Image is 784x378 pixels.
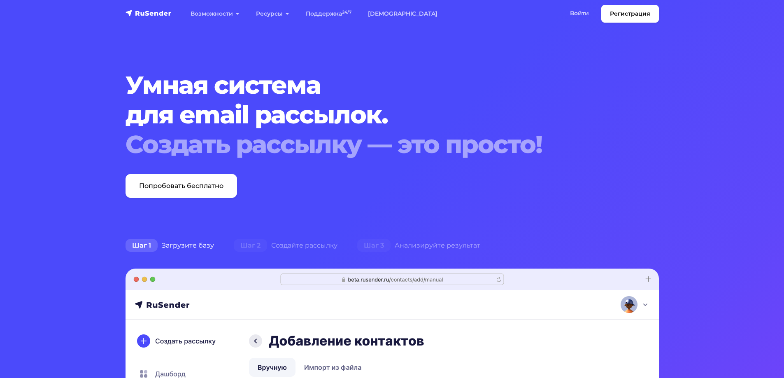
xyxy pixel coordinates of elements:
[116,237,224,254] div: Загрузите базу
[360,5,446,22] a: [DEMOGRAPHIC_DATA]
[126,174,237,198] a: Попробовать бесплатно
[224,237,347,254] div: Создайте рассылку
[126,70,614,159] h1: Умная система для email рассылок.
[562,5,597,22] a: Войти
[601,5,659,23] a: Регистрация
[126,239,158,252] span: Шаг 1
[248,5,298,22] a: Ресурсы
[182,5,248,22] a: Возможности
[126,130,614,159] div: Создать рассылку — это просто!
[347,237,490,254] div: Анализируйте результат
[298,5,360,22] a: Поддержка24/7
[126,9,172,17] img: RuSender
[342,9,351,15] sup: 24/7
[234,239,267,252] span: Шаг 2
[357,239,391,252] span: Шаг 3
